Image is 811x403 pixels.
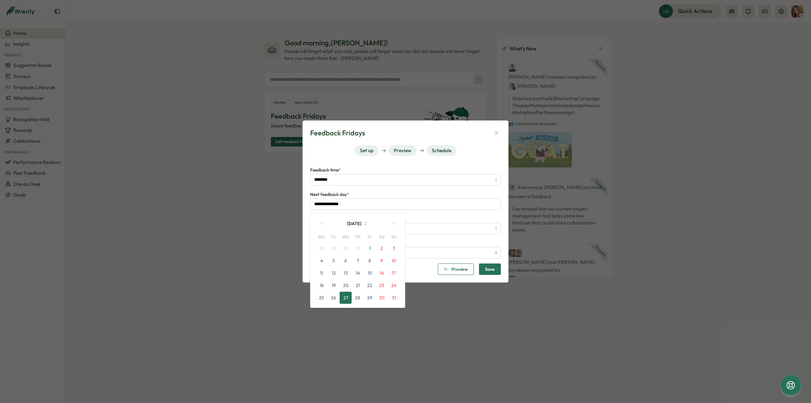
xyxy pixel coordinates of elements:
button: 3 [388,242,400,254]
button: 10 [388,255,400,267]
button: 12 [328,267,340,279]
button: 23 [376,279,388,291]
button: 18 [316,279,328,291]
div: Th [352,234,364,241]
button: Set up [355,145,379,156]
button: 5 [328,255,340,267]
button: 13 [340,267,352,279]
button: 30 [340,242,352,254]
button: 31 [388,292,400,304]
button: 2 [376,242,388,254]
button: 4 [316,255,328,267]
button: 25 [316,292,328,304]
label: Next feedback day [310,191,349,198]
label: Feedback time [310,167,341,174]
button: 20 [340,279,352,291]
div: Tu [328,234,340,241]
button: Preview [438,263,474,275]
button: 9 [376,255,388,267]
button: 17 [388,267,400,279]
button: 16 [376,267,388,279]
div: Fr [364,234,376,241]
button: 7 [352,255,364,267]
button: 22 [364,279,376,291]
div: Mo [316,234,328,241]
button: 24 [388,279,400,291]
button: [DATE] [328,217,387,230]
div: Su [388,234,400,241]
button: 21 [352,279,364,291]
button: 29 [328,242,340,254]
button: 1 [364,242,376,254]
button: Schedule [427,145,457,156]
button: Save [479,263,501,275]
button: 28 [316,242,328,254]
button: 31 [352,242,364,254]
button: 30 [376,292,388,304]
button: 15 [364,267,376,279]
button: 26 [328,292,340,304]
button: 6 [340,255,352,267]
span: Save [485,264,495,275]
button: 27 [340,292,352,304]
span: Preview [451,267,468,271]
button: Preview [389,145,417,156]
button: 8 [364,255,376,267]
button: 14 [352,267,364,279]
div: Sa [376,234,388,241]
h3: Feedback Fridays [310,128,365,138]
div: We [340,234,352,241]
button: 28 [352,292,364,304]
button: 11 [316,267,328,279]
button: 29 [364,292,376,304]
button: 19 [328,279,340,291]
